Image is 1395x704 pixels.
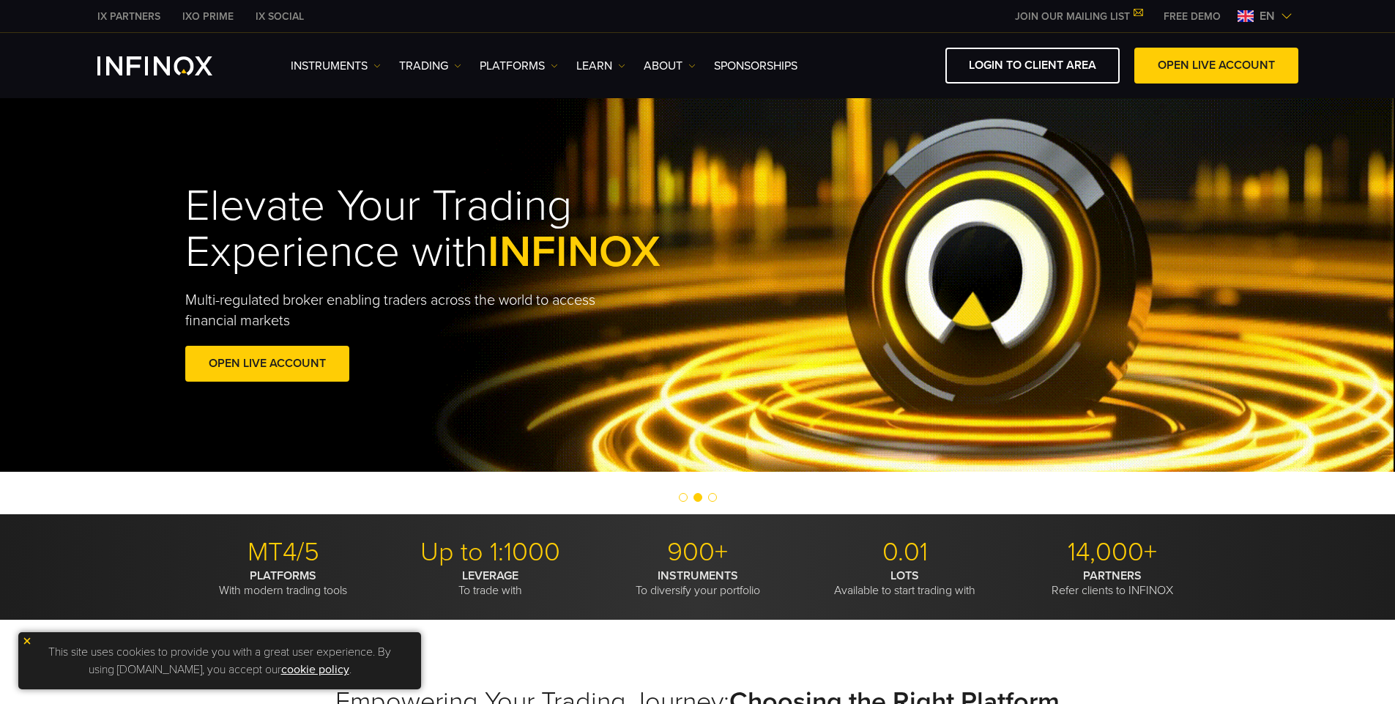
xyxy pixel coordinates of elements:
p: To diversify your portfolio [600,568,796,598]
p: Refer clients to INFINOX [1014,568,1210,598]
span: Go to slide 3 [708,493,717,502]
a: TRADING [399,57,461,75]
a: INFINOX [171,9,245,24]
a: SPONSORSHIPS [714,57,797,75]
p: Multi-regulated broker enabling traders across the world to access financial markets [185,290,620,331]
p: 14,000+ [1014,536,1210,568]
a: INFINOX [245,9,315,24]
strong: LOTS [890,568,919,583]
p: With modern trading tools [185,568,382,598]
a: ABOUT [644,57,696,75]
span: Go to slide 1 [679,493,688,502]
a: LOGIN TO CLIENT AREA [945,48,1120,84]
h1: Elevate Your Trading Experience with [185,183,729,275]
strong: PLATFORMS [250,568,316,583]
a: OPEN LIVE ACCOUNT [185,346,349,382]
span: en [1254,7,1281,25]
p: 0.01 [807,536,1003,568]
a: INFINOX MENU [1153,9,1232,24]
a: INFINOX [86,9,171,24]
p: MT4/5 [185,536,382,568]
a: PLATFORMS [480,57,558,75]
a: cookie policy [281,662,349,677]
a: JOIN OUR MAILING LIST [1004,10,1153,23]
a: Instruments [291,57,381,75]
span: INFINOX [488,226,661,278]
p: Available to start trading with [807,568,1003,598]
p: To trade with [393,568,589,598]
strong: INSTRUMENTS [658,568,738,583]
strong: PARTNERS [1083,568,1142,583]
p: 900+ [600,536,796,568]
img: yellow close icon [22,636,32,646]
p: Up to 1:1000 [393,536,589,568]
p: This site uses cookies to provide you with a great user experience. By using [DOMAIN_NAME], you a... [26,640,414,682]
a: INFINOX Logo [97,56,247,75]
a: OPEN LIVE ACCOUNT [1134,48,1298,84]
a: Learn [576,57,625,75]
strong: LEVERAGE [462,568,518,583]
span: Go to slide 2 [693,493,702,502]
